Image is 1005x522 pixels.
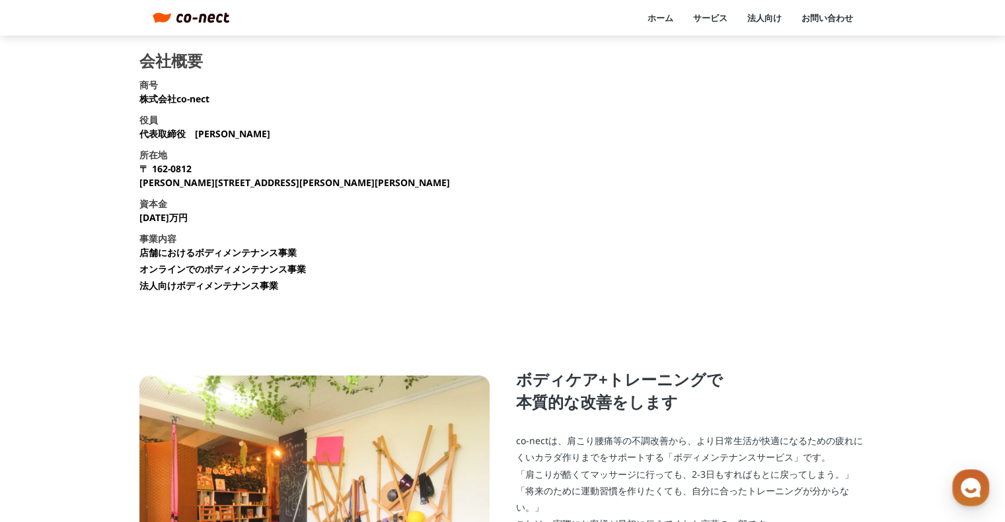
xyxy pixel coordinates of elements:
p: ボディケア+トレーニングで 本質的な改善をします [516,368,866,412]
h2: 会社概要 [139,53,203,69]
span: ホーム [34,432,57,443]
a: ホーム [4,412,87,445]
a: サービス [693,12,727,24]
a: お問い合わせ [801,12,853,24]
a: 法人向け [747,12,782,24]
h3: 所在地 [139,148,167,162]
a: チャット [87,412,170,445]
li: 法人向けボディメンテナンス事業 [139,278,278,292]
li: 店舗におけるボディメンテナンス事業 [139,245,297,259]
a: ホーム [648,12,673,24]
h3: 商号 [139,78,158,92]
p: 株式会社co-nect [139,92,209,106]
li: オンラインでのボディメンテナンス事業 [139,262,306,276]
p: 代表取締役 [PERSON_NAME] [139,127,270,141]
h3: 資本金 [139,197,167,211]
span: チャット [113,433,145,443]
h3: 事業内容 [139,232,176,245]
span: 設定 [204,432,220,443]
p: [DATE]万円 [139,211,188,224]
h3: 役員 [139,113,158,127]
a: 設定 [170,412,254,445]
p: 〒 162-0812 [PERSON_NAME][STREET_ADDRESS][PERSON_NAME][PERSON_NAME] [139,162,450,189]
